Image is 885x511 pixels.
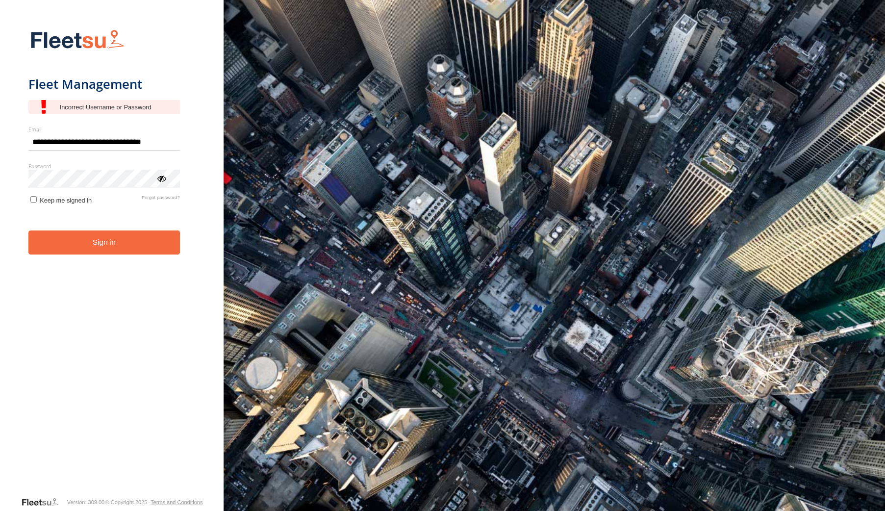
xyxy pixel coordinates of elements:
[28,230,180,255] button: Sign in
[28,27,126,52] img: Fleetsu
[142,195,180,204] a: Forgot password?
[40,197,92,204] span: Keep me signed in
[67,499,104,505] div: Version: 309.00
[156,173,166,183] div: ViewPassword
[105,499,203,505] div: © Copyright 2025 -
[28,76,180,92] h1: Fleet Management
[30,196,37,203] input: Keep me signed in
[21,497,66,507] a: Visit our Website
[151,499,202,505] a: Terms and Conditions
[28,162,180,170] label: Password
[28,24,196,496] form: main
[28,126,180,133] label: Email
